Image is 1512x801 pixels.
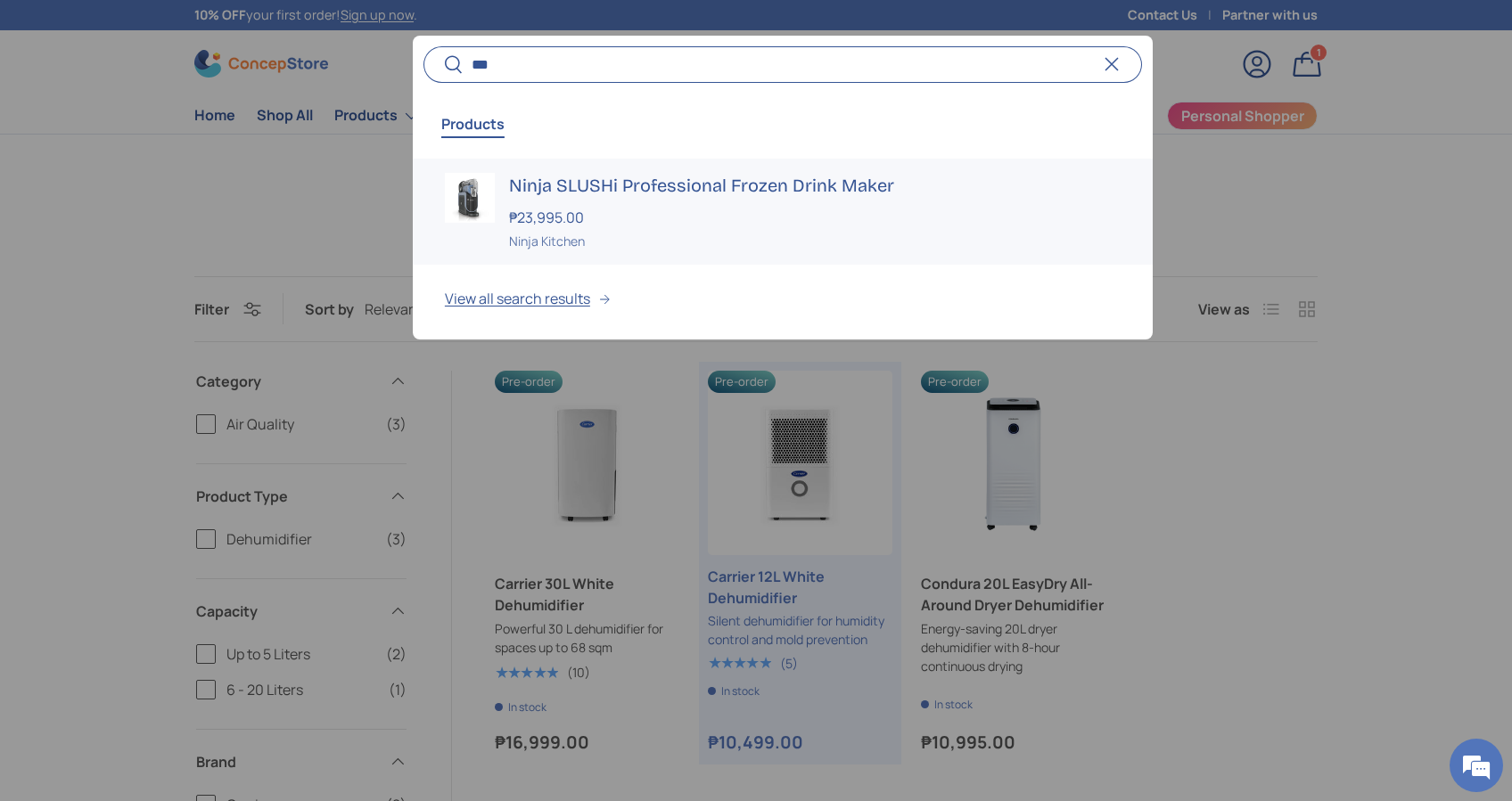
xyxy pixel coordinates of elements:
[9,486,340,549] textarea: Type your message and hit 'Enter'
[292,9,335,52] div: Minimize live chat window
[413,159,1153,265] a: Ninja SLUSHi Professional Frozen Drink Maker ₱23,995.00 Ninja Kitchen
[103,225,246,405] span: We're online!
[509,232,1121,250] div: Ninja Kitchen
[441,103,505,144] button: Products
[509,173,1121,198] h3: Ninja SLUSHi Professional Frozen Drink Maker
[509,208,588,227] strong: ₱23,995.00
[413,265,1153,339] button: View all search results
[93,100,300,123] div: Chat with us now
